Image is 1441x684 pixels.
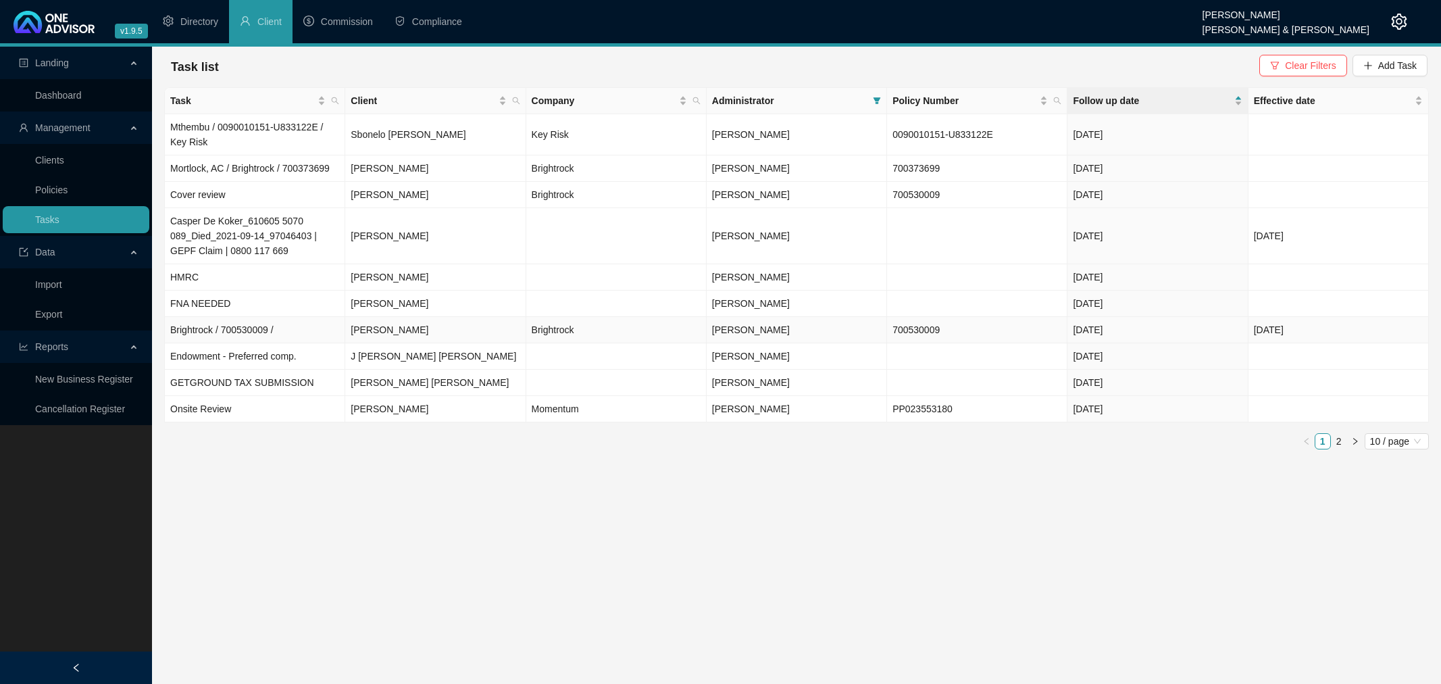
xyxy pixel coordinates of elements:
[1365,433,1429,449] div: Page Size
[1067,264,1248,291] td: [DATE]
[35,341,68,352] span: Reports
[412,16,462,27] span: Compliance
[1067,370,1248,396] td: [DATE]
[1067,114,1248,155] td: [DATE]
[892,93,1037,108] span: Policy Number
[345,396,526,422] td: [PERSON_NAME]
[712,272,790,283] span: [PERSON_NAME]
[1351,437,1359,445] span: right
[35,247,55,258] span: Data
[35,122,91,133] span: Management
[345,155,526,182] td: [PERSON_NAME]
[165,264,345,291] td: HMRC
[1248,208,1429,264] td: [DATE]
[321,16,373,27] span: Commission
[170,93,315,108] span: Task
[35,374,133,385] a: New Business Register
[1067,396,1248,422] td: [DATE]
[115,24,148,39] span: v1.9.5
[887,317,1067,343] td: 700530009
[345,208,526,264] td: [PERSON_NAME]
[19,342,28,351] span: line-chart
[1303,437,1311,445] span: left
[1298,433,1315,449] button: left
[712,163,790,174] span: [PERSON_NAME]
[1259,55,1346,76] button: Clear Filters
[165,182,345,208] td: Cover review
[1067,343,1248,370] td: [DATE]
[526,317,707,343] td: Brightrock
[1248,88,1429,114] th: Effective date
[165,114,345,155] td: Mthembu / 0090010151-U833122E / Key Risk
[712,129,790,140] span: [PERSON_NAME]
[35,214,59,225] a: Tasks
[345,291,526,317] td: [PERSON_NAME]
[165,88,345,114] th: Task
[690,91,703,111] span: search
[14,11,95,33] img: 2df55531c6924b55f21c4cf5d4484680-logo-light.svg
[712,93,867,108] span: Administrator
[1067,208,1248,264] td: [DATE]
[165,291,345,317] td: FNA NEEDED
[345,264,526,291] td: [PERSON_NAME]
[512,97,520,105] span: search
[509,91,523,111] span: search
[35,90,82,101] a: Dashboard
[72,663,81,673] span: left
[165,317,345,343] td: Brightrock / 700530009 /
[345,88,526,114] th: Client
[165,343,345,370] td: Endowment - Preferred comp.
[712,189,790,200] span: [PERSON_NAME]
[1298,433,1315,449] li: Previous Page
[345,182,526,208] td: [PERSON_NAME]
[1203,3,1369,18] div: [PERSON_NAME]
[165,155,345,182] td: Mortlock, AC / Brightrock / 700373699
[240,16,251,26] span: user
[163,16,174,26] span: setting
[257,16,282,27] span: Client
[526,88,707,114] th: Company
[19,123,28,132] span: user
[887,88,1067,114] th: Policy Number
[870,91,884,111] span: filter
[1067,182,1248,208] td: [DATE]
[887,182,1067,208] td: 700530009
[1254,93,1412,108] span: Effective date
[1370,434,1423,449] span: 10 / page
[395,16,405,26] span: safety
[19,247,28,257] span: import
[35,185,68,195] a: Policies
[1285,58,1336,73] span: Clear Filters
[1331,433,1347,449] li: 2
[1378,58,1417,73] span: Add Task
[712,324,790,335] span: [PERSON_NAME]
[180,16,218,27] span: Directory
[532,93,676,108] span: Company
[171,60,219,74] span: Task list
[887,396,1067,422] td: PP023553180
[165,370,345,396] td: GETGROUND TAX SUBMISSION
[35,279,62,290] a: Import
[526,155,707,182] td: Brightrock
[328,91,342,111] span: search
[873,97,881,105] span: filter
[1073,93,1231,108] span: Follow up date
[35,404,125,414] a: Cancellation Register
[526,182,707,208] td: Brightrock
[1051,91,1064,111] span: search
[35,57,69,68] span: Landing
[303,16,314,26] span: dollar
[1347,433,1363,449] button: right
[165,396,345,422] td: Onsite Review
[345,114,526,155] td: Sbonelo [PERSON_NAME]
[712,351,790,362] span: [PERSON_NAME]
[526,396,707,422] td: Momentum
[712,377,790,388] span: [PERSON_NAME]
[1363,61,1373,70] span: plus
[712,404,790,414] span: [PERSON_NAME]
[712,230,790,241] span: [PERSON_NAME]
[1203,18,1369,33] div: [PERSON_NAME] & [PERSON_NAME]
[1067,155,1248,182] td: [DATE]
[887,114,1067,155] td: 0090010151-U833122E
[1248,317,1429,343] td: [DATE]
